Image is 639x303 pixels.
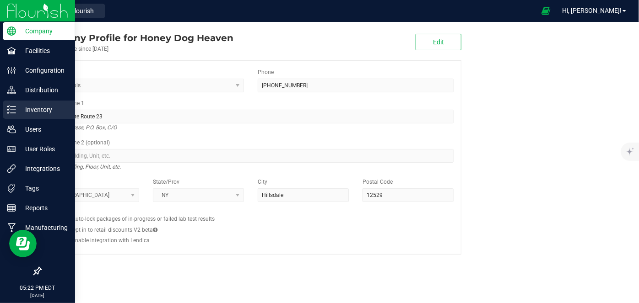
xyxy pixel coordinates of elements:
[48,122,117,133] i: Street address, P.O. Box, C/O
[48,138,110,147] label: Address Line 2 (optional)
[72,236,150,245] label: Enable integration with Lendica
[153,178,179,186] label: State/Prov
[16,202,71,213] p: Reports
[16,85,71,96] p: Distribution
[7,184,16,193] inline-svg: Tags
[536,2,556,20] span: Open Ecommerce Menu
[16,183,71,194] p: Tags
[363,178,393,186] label: Postal Code
[7,144,16,154] inline-svg: User Roles
[16,26,71,37] p: Company
[48,110,454,123] input: Address
[48,161,121,172] i: Suite, Building, Floor, Unit, etc.
[72,226,157,234] label: Opt in to retail discounts V2 beta
[7,203,16,213] inline-svg: Reports
[4,292,71,299] p: [DATE]
[40,45,233,53] div: Account active since [DATE]
[7,85,16,95] inline-svg: Distribution
[7,105,16,114] inline-svg: Inventory
[4,284,71,292] p: 05:22 PM EDT
[363,188,454,202] input: Postal Code
[258,178,267,186] label: City
[16,163,71,174] p: Integrations
[16,45,71,56] p: Facilities
[48,149,454,163] input: Suite, Building, Unit, etc.
[7,223,16,232] inline-svg: Manufacturing
[258,68,274,76] label: Phone
[258,79,454,92] input: (123) 456-7890
[416,34,461,50] button: Edit
[562,7,622,14] span: Hi, [PERSON_NAME]!
[433,38,444,46] span: Edit
[7,164,16,173] inline-svg: Integrations
[48,209,454,215] h2: Configs
[7,27,16,36] inline-svg: Company
[40,31,233,45] div: Honey Dog Heaven
[72,215,215,223] label: Auto-lock packages of in-progress or failed lab test results
[7,66,16,75] inline-svg: Configuration
[7,46,16,55] inline-svg: Facilities
[16,65,71,76] p: Configuration
[16,144,71,154] p: User Roles
[16,222,71,233] p: Manufacturing
[16,104,71,115] p: Inventory
[9,230,37,257] iframe: Resource center
[258,188,349,202] input: City
[16,124,71,135] p: Users
[7,125,16,134] inline-svg: Users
